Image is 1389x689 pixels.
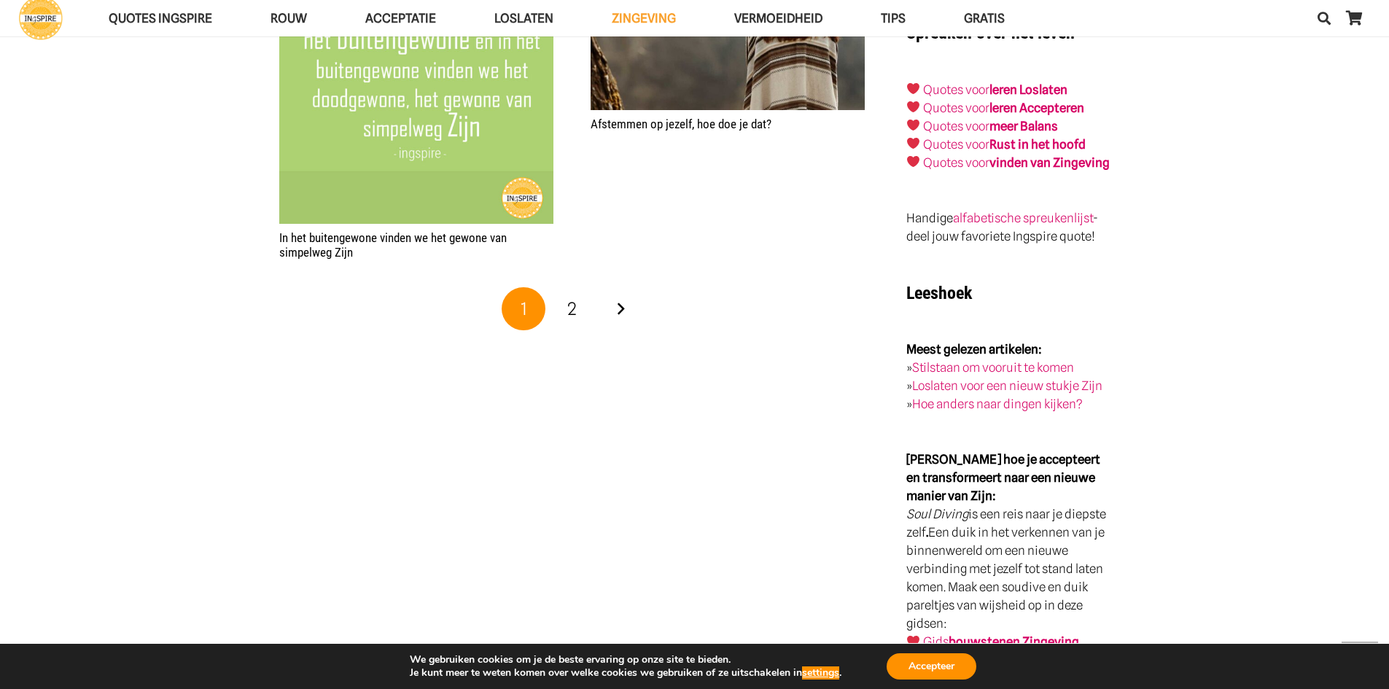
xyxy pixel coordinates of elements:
[521,298,527,319] span: 1
[881,11,906,26] span: TIPS
[906,507,968,521] em: Soul Diving
[591,117,771,131] a: Afstemmen op jezelf, hoe doe je dat?
[494,11,553,26] span: Loslaten
[907,82,919,95] img: ❤
[923,155,1110,170] a: Quotes voorvinden van Zingeving
[949,634,1079,649] strong: bouwstenen Zingeving
[907,101,919,113] img: ❤
[567,298,577,319] span: 2
[907,635,919,647] img: ❤
[912,397,1083,411] a: Hoe anders naar dingen kijken?
[923,137,1086,152] a: Quotes voorRust in het hoofd
[109,11,212,26] span: QUOTES INGSPIRE
[912,378,1102,393] a: Loslaten voor een nieuw stukje Zijn
[923,119,1058,133] a: Quotes voormeer Balans
[279,230,507,260] a: In het buitengewone vinden we het gewone van simpelweg Zijn
[906,23,1075,43] strong: Spreuken over het leven
[906,340,1110,413] p: » » »
[410,666,841,680] p: Je kunt meer te weten komen over welke cookies we gebruiken of ze uitschakelen in .
[906,283,972,303] strong: Leeshoek
[923,82,989,97] a: Quotes voor
[502,287,545,331] span: Pagina 1
[906,452,1100,503] strong: [PERSON_NAME] hoe je accepteert en transformeert naar een nieuwe manier van Zijn:
[989,155,1110,170] strong: vinden van Zingeving
[989,82,1067,97] a: leren Loslaten
[612,11,676,26] span: Zingeving
[734,11,822,26] span: VERMOEIDHEID
[989,137,1086,152] strong: Rust in het hoofd
[907,119,919,131] img: ❤
[271,11,307,26] span: ROUW
[923,101,989,115] a: Quotes voor
[887,653,976,680] button: Accepteer
[410,653,841,666] p: We gebruiken cookies om je de beste ervaring op onze site te bieden.
[912,360,1074,375] a: Stilstaan om vooruit te komen
[906,209,1110,246] p: Handige - deel jouw favoriete Ingspire quote!
[953,211,1093,225] a: alfabetische spreukenlijst
[907,137,919,149] img: ❤
[802,666,839,680] button: settings
[906,451,1110,688] p: is een reis naar je diepste zelf Een duik in het verkennen van je binnenwereld om een nieuwe verb...
[365,11,436,26] span: Acceptatie
[989,101,1084,115] a: leren Accepteren
[906,342,1042,357] strong: Meest gelezen artikelen:
[926,525,928,540] strong: .
[550,287,594,331] a: Pagina 2
[923,634,1079,649] a: Gidsbouwstenen Zingeving
[907,155,919,168] img: ❤
[964,11,1005,26] span: GRATIS
[1342,642,1378,678] a: Terug naar top
[989,119,1058,133] strong: meer Balans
